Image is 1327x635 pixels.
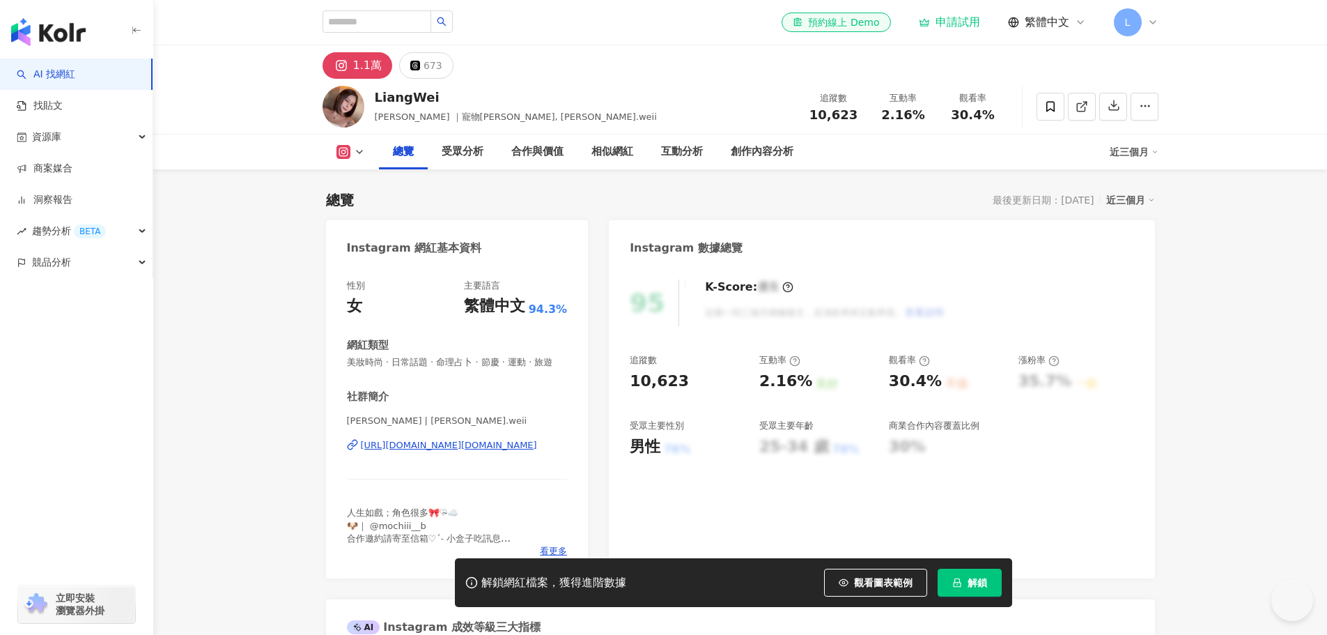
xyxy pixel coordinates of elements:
a: 申請試用 [919,15,980,29]
div: 商業合作內容覆蓋比例 [889,420,979,432]
span: 立即安裝 瀏覽器外掛 [56,592,104,617]
span: 解鎖 [968,577,987,588]
div: [URL][DOMAIN_NAME][DOMAIN_NAME] [361,439,537,452]
button: 解鎖 [938,569,1002,597]
span: 人生如戲；角色很多🎀♡̴☁️ 🐶｜ @mochiii__b 合作邀約請寄至信箱♡ˊ˗ 小盒子吃訊息 📩｜[EMAIL_ADDRESS][DOMAIN_NAME] [347,507,525,556]
div: LiangWei [375,89,657,106]
div: 受眾分析 [442,144,483,160]
div: 創作內容分析 [731,144,793,160]
button: 觀看圖表範例 [824,569,927,597]
span: 30.4% [951,108,994,122]
div: 女 [347,296,362,317]
a: searchAI 找網紅 [17,68,75,82]
span: 2.16% [881,108,924,122]
div: 追蹤數 [807,91,860,105]
span: [PERSON_NAME] ｜寵物[PERSON_NAME], [PERSON_NAME].weii [375,112,657,122]
div: 最後更新日期：[DATE] [993,194,1094,206]
span: 10,623 [809,107,857,122]
img: logo [11,18,86,46]
a: 找貼文 [17,99,63,113]
div: 近三個月 [1110,141,1158,163]
span: lock [952,578,962,588]
div: 673 [424,56,442,75]
div: AI [347,620,380,634]
span: 94.3% [529,302,568,317]
div: Instagram 數據總覽 [630,240,743,256]
div: 近三個月 [1106,191,1155,209]
div: 網紅類型 [347,338,389,353]
div: 繁體中文 [464,296,525,317]
span: L [1125,15,1131,30]
div: 互動率 [759,354,800,367]
div: 2.16% [759,371,812,392]
button: 1.1萬 [323,52,392,79]
a: chrome extension立即安裝 瀏覽器外掛 [18,586,135,623]
a: 洞察報告 [17,193,72,207]
div: Instagram 成效等級三大指標 [347,620,541,635]
img: KOL Avatar [323,86,364,128]
div: 1.1萬 [353,56,382,75]
span: 看更多 [540,545,567,558]
span: 觀看圖表範例 [854,577,913,588]
span: search [437,17,447,26]
div: 男性 [630,436,660,458]
div: 觀看率 [889,354,930,367]
div: 總覽 [393,144,414,160]
div: 社群簡介 [347,390,389,404]
div: 互動分析 [661,144,703,160]
span: 競品分析 [32,247,71,278]
div: 10,623 [630,371,689,392]
button: 673 [399,52,453,79]
div: 主要語言 [464,280,500,292]
div: BETA [74,224,106,238]
span: 資源庫 [32,121,61,153]
span: rise [17,227,26,236]
div: 互動率 [877,91,930,105]
div: 相似網紅 [591,144,633,160]
img: chrome extension [22,593,49,615]
span: 繁體中文 [1025,15,1069,30]
div: 預約線上 Demo [793,15,879,29]
a: 預約線上 Demo [782,13,890,32]
a: [URL][DOMAIN_NAME][DOMAIN_NAME] [347,439,568,452]
div: 受眾主要年齡 [759,420,814,432]
div: 總覽 [326,190,354,210]
div: K-Score : [705,280,793,295]
div: Instagram 網紅基本資料 [347,240,482,256]
a: 商案媒合 [17,162,72,176]
span: 趨勢分析 [32,215,106,247]
div: 追蹤數 [630,354,657,367]
div: 30.4% [889,371,942,392]
div: 漲粉率 [1018,354,1060,367]
div: 受眾主要性別 [630,420,684,432]
span: 美妝時尚 · 日常話題 · 命理占卜 · 節慶 · 運動 · 旅遊 [347,356,568,369]
div: 解鎖網紅檔案，獲得進階數據 [481,576,626,590]
div: 合作與價值 [511,144,564,160]
div: 性別 [347,280,365,292]
div: 觀看率 [947,91,1000,105]
span: [PERSON_NAME] | [PERSON_NAME].weii [347,415,568,427]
